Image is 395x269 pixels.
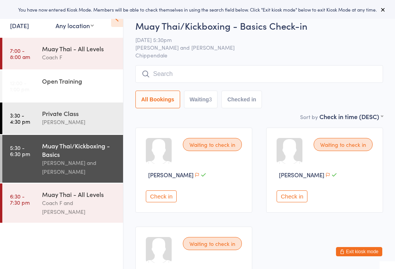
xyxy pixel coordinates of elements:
[2,183,123,223] a: 6:30 -7:30 pmMuay Thai - All LevelsCoach F and [PERSON_NAME]
[135,36,371,44] span: [DATE] 5:30pm
[336,247,382,256] button: Exit kiosk mode
[42,158,116,176] div: [PERSON_NAME] and [PERSON_NAME]
[2,70,123,102] a: 12:00 -1:00 pmOpen Training
[10,193,30,205] time: 6:30 - 7:30 pm
[42,141,116,158] div: Muay Thai/Kickboxing - Basics
[277,190,307,202] button: Check in
[56,21,94,30] div: Any location
[2,38,123,69] a: 7:00 -8:00 amMuay Thai - All LevelsCoach F
[42,44,116,53] div: Muay Thai - All Levels
[300,113,318,121] label: Sort by
[42,190,116,198] div: Muay Thai - All Levels
[279,171,324,179] span: [PERSON_NAME]
[10,145,30,157] time: 5:30 - 6:30 pm
[2,103,123,134] a: 3:30 -4:30 pmPrivate Class[PERSON_NAME]
[42,77,116,85] div: Open Training
[10,112,30,124] time: 3:30 - 4:30 pm
[209,96,212,103] div: 3
[183,138,242,151] div: Waiting to check in
[314,138,373,151] div: Waiting to check in
[12,6,383,13] div: You have now entered Kiosk Mode. Members will be able to check themselves in using the search fie...
[42,109,116,118] div: Private Class
[42,53,116,62] div: Coach F
[146,190,177,202] button: Check in
[42,118,116,126] div: [PERSON_NAME]
[135,19,383,32] h2: Muay Thai/Kickboxing - Basics Check-in
[135,65,383,83] input: Search
[135,91,180,108] button: All Bookings
[148,171,194,179] span: [PERSON_NAME]
[10,47,30,60] time: 7:00 - 8:00 am
[135,51,383,59] span: Chippendale
[10,21,29,30] a: [DATE]
[319,112,383,121] div: Check in time (DESC)
[184,91,218,108] button: Waiting3
[135,44,371,51] span: [PERSON_NAME] and [PERSON_NAME]
[42,198,116,216] div: Coach F and [PERSON_NAME]
[221,91,262,108] button: Checked in
[2,135,123,183] a: 5:30 -6:30 pmMuay Thai/Kickboxing - Basics[PERSON_NAME] and [PERSON_NAME]
[10,80,29,92] time: 12:00 - 1:00 pm
[183,237,242,250] div: Waiting to check in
